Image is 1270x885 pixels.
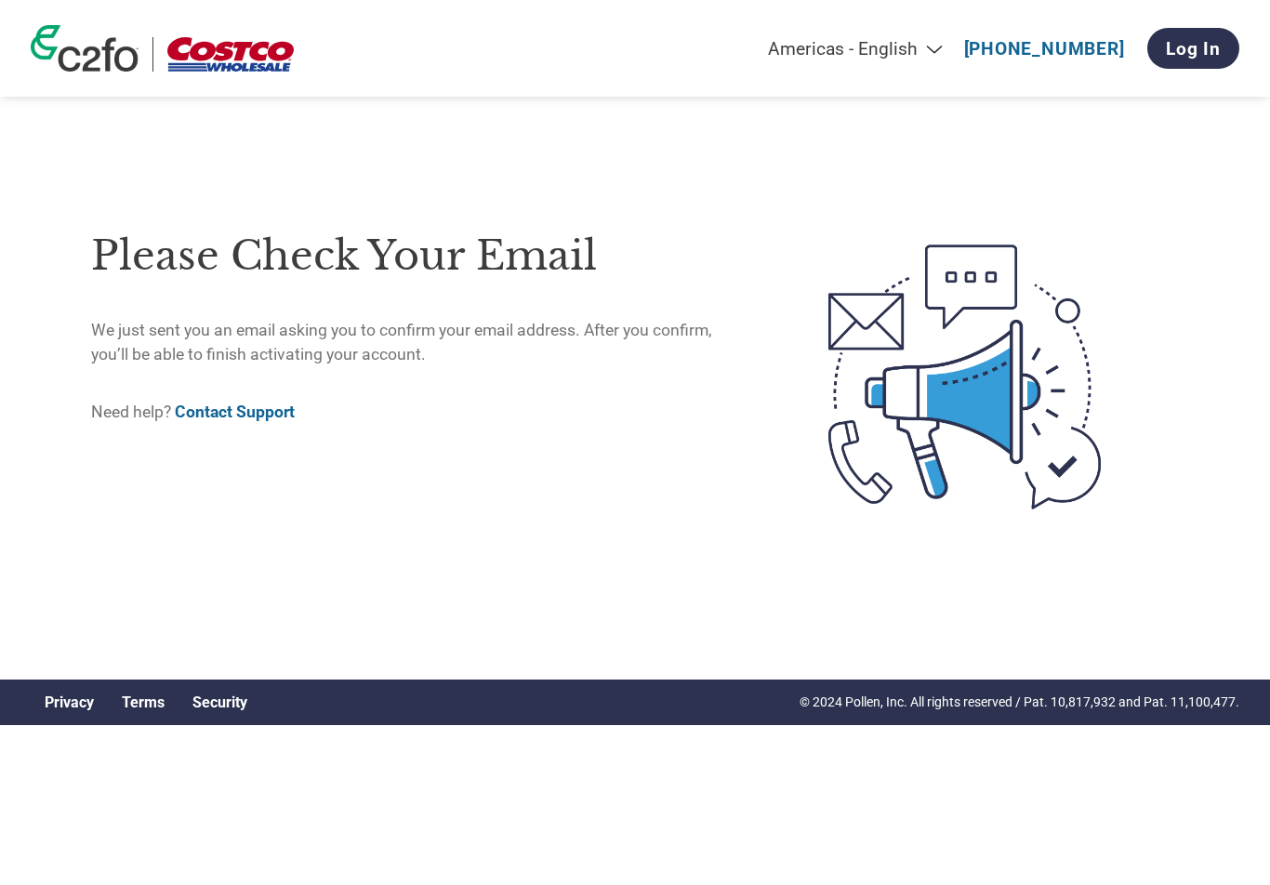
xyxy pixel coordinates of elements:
p: © 2024 Pollen, Inc. All rights reserved / Pat. 10,817,932 and Pat. 11,100,477. [800,693,1239,712]
img: open-email [750,211,1179,542]
img: c2fo logo [31,25,139,72]
a: Terms [122,693,165,711]
p: We just sent you an email asking you to confirm your email address. After you confirm, you’ll be ... [91,318,750,367]
img: Costco [167,37,294,72]
p: Need help? [91,400,750,424]
a: Privacy [45,693,94,711]
a: Contact Support [175,403,295,421]
a: Log In [1147,28,1239,69]
h1: Please check your email [91,226,750,286]
a: Security [192,693,247,711]
a: [PHONE_NUMBER] [964,38,1125,59]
